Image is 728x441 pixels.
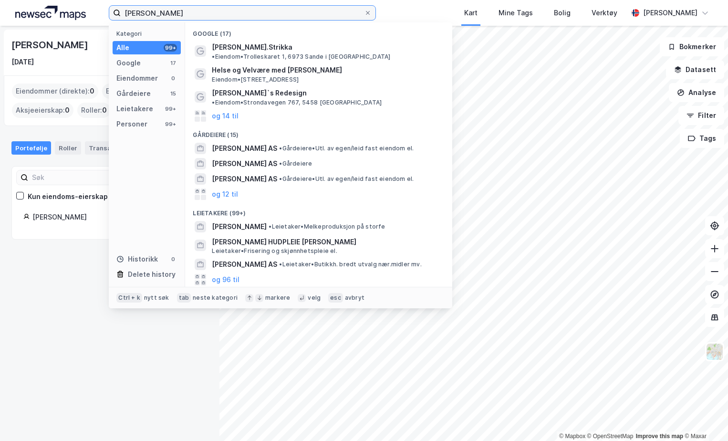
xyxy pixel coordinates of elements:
[212,143,277,154] span: [PERSON_NAME] AS
[11,56,34,68] div: [DATE]
[212,42,292,53] span: [PERSON_NAME].Strikka
[102,105,107,116] span: 0
[212,236,441,248] span: [PERSON_NAME] HUDPLEIE [PERSON_NAME]
[680,395,728,441] div: Kontrollprogram for chat
[212,87,307,99] span: [PERSON_NAME]`s Redesign
[169,90,177,97] div: 15
[279,145,414,152] span: Gårdeiere • Utl. av egen/leid fast eiendom el.
[212,76,299,84] span: Eiendom • [STREET_ADDRESS]
[77,103,111,118] div: Roller :
[28,170,133,185] input: Søk
[164,105,177,113] div: 99+
[185,202,452,219] div: Leietakere (99+)
[680,129,724,148] button: Tags
[55,141,81,155] div: Roller
[116,293,142,303] div: Ctrl + k
[345,294,364,302] div: avbryt
[328,293,343,303] div: esc
[680,395,728,441] iframe: Chat Widget
[212,110,239,122] button: og 14 til
[212,99,382,106] span: Eiendom • Strondavegen 767, 5458 [GEOGRAPHIC_DATA]
[666,60,724,79] button: Datasett
[11,37,90,52] div: [PERSON_NAME]
[212,173,277,185] span: [PERSON_NAME] AS
[212,53,215,60] span: •
[269,223,385,231] span: Leietaker • Melkeproduksjon på storfe
[279,160,312,168] span: Gårdeiere
[212,99,215,106] span: •
[279,160,282,167] span: •
[116,118,147,130] div: Personer
[212,221,267,232] span: [PERSON_NAME]
[185,124,452,141] div: Gårdeiere (15)
[706,343,724,361] img: Z
[554,7,571,19] div: Bolig
[28,191,108,202] div: Kun eiendoms-eierskap
[102,84,194,99] div: Eiendommer (Indirekte) :
[12,103,73,118] div: Aksjeeierskap :
[15,6,86,20] img: logo.a4113a55bc3d86da70a041830d287a7e.svg
[212,274,239,285] button: og 96 til
[116,73,158,84] div: Eiendommer
[12,84,98,99] div: Eiendommer (direkte) :
[169,255,177,263] div: 0
[65,105,70,116] span: 0
[265,294,290,302] div: markere
[169,74,177,82] div: 0
[279,175,414,183] span: Gårdeiere • Utl. av egen/leid fast eiendom el.
[592,7,617,19] div: Verktøy
[212,158,277,169] span: [PERSON_NAME] AS
[90,85,94,97] span: 0
[212,189,238,200] button: og 12 til
[660,37,724,56] button: Bokmerker
[636,433,683,440] a: Improve this map
[32,211,196,223] div: [PERSON_NAME]
[279,175,282,182] span: •
[116,88,151,99] div: Gårdeiere
[177,293,191,303] div: tab
[169,59,177,67] div: 17
[279,145,282,152] span: •
[144,294,169,302] div: nytt søk
[559,433,585,440] a: Mapbox
[185,22,452,40] div: Google (17)
[308,294,321,302] div: velg
[269,223,271,230] span: •
[116,253,158,265] div: Historikk
[587,433,634,440] a: OpenStreetMap
[193,294,238,302] div: neste kategori
[678,106,724,125] button: Filter
[164,44,177,52] div: 99+
[279,261,421,268] span: Leietaker • Butikkh. bredt utvalg nær.midler mv.
[669,83,724,102] button: Analyse
[464,7,478,19] div: Kart
[643,7,697,19] div: [PERSON_NAME]
[116,30,181,37] div: Kategori
[128,269,176,280] div: Delete history
[212,53,390,61] span: Eiendom • Trolleskaret 1, 6973 Sande i [GEOGRAPHIC_DATA]
[212,64,441,76] span: Helse og Velvære med [PERSON_NAME]
[212,247,337,255] span: Leietaker • Frisering og skjønnhetspleie el.
[499,7,533,19] div: Mine Tags
[116,57,141,69] div: Google
[279,261,282,268] span: •
[164,120,177,128] div: 99+
[121,6,364,20] input: Søk på adresse, matrikkel, gårdeiere, leietakere eller personer
[85,141,150,155] div: Transaksjoner
[11,141,51,155] div: Portefølje
[116,103,153,115] div: Leietakere
[116,42,129,53] div: Alle
[212,259,277,270] span: [PERSON_NAME] AS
